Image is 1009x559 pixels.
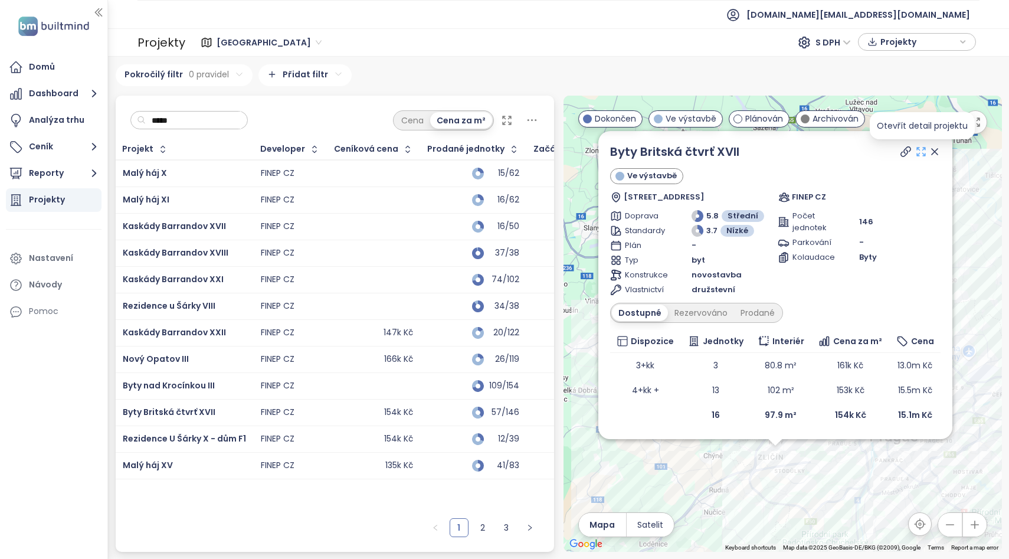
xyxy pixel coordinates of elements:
span: Ve výstavbě [627,170,677,182]
span: 0 pravidel [189,68,229,81]
div: Domů [29,60,55,74]
a: Domů [6,55,101,79]
li: 1 [450,518,469,537]
span: S DPH [815,34,851,51]
a: Kaskády Barrandov XVII [123,220,226,232]
span: Byty [859,251,877,263]
span: družstevní [692,284,735,296]
div: Pomoc [29,304,58,319]
span: - [859,237,864,248]
button: Reporty [6,162,101,185]
span: Typ [625,254,666,266]
div: FINEP CZ [261,407,294,418]
li: 2 [473,518,492,537]
span: novostavba [692,269,742,281]
div: Projekty [29,192,65,207]
td: 102 m² [751,378,811,403]
div: 109/154 [490,382,519,390]
div: Rezervováno [668,305,734,321]
div: 74/102 [490,276,519,283]
span: Praha [217,34,322,51]
span: Mapa [589,518,615,531]
span: Projekty [880,33,956,51]
div: FINEP CZ [261,328,294,338]
div: Dostupné [612,305,668,321]
span: byt [692,254,705,266]
td: 3+kk [610,353,681,378]
span: Plán [625,240,666,251]
a: Byty Britská čtvrť XVII [610,143,739,161]
div: FINEP CZ [261,274,294,285]
div: 34/38 [490,302,519,310]
span: FINEP CZ [792,191,826,203]
b: 15.1m Kč [898,409,932,421]
div: Otevřít detail projektu [877,119,968,132]
div: FINEP CZ [261,460,294,471]
a: Nastavení [6,247,101,270]
li: 3 [497,518,516,537]
a: Rezidence U Šárky X - dům F1 [123,433,246,444]
button: left [426,518,445,537]
div: 154k Kč [384,407,413,418]
div: 166k Kč [384,354,413,365]
div: 154k Kč [384,434,413,444]
td: 13 [681,378,751,403]
a: Byty nad Krocínkou III [123,380,215,391]
span: Nový Opatov III [123,353,189,365]
a: Rezidence u Šárky VIII [123,300,215,312]
div: Developer [260,145,305,153]
div: 15/62 [490,169,519,177]
div: 20/122 [490,329,519,336]
div: Nastavení [29,251,73,266]
span: Interiér [772,335,804,348]
div: 12/39 [490,435,519,443]
b: 154k Kč [835,409,866,421]
span: 146 [859,216,873,228]
div: Ceníková cena [334,145,398,153]
span: Cena za m² [833,335,882,348]
div: Pokročilý filtr [116,64,253,86]
div: 41/83 [490,462,519,469]
span: Prodané jednotky [427,145,504,153]
a: Kaskády Barrandov XVIII [123,247,228,259]
span: 15.5m Kč [898,384,932,396]
div: Projekt [122,145,153,153]
span: 3.7 [706,225,718,237]
a: Byty Britská čtvrť XVII [123,406,215,418]
span: Nízké [726,225,748,237]
a: Projekty [6,188,101,212]
span: Kolaudace [792,251,833,263]
div: FINEP CZ [261,221,294,232]
div: FINEP CZ [261,381,294,391]
div: 147k Kč [384,328,413,338]
button: Ceník [6,135,101,159]
div: Analýza trhu [29,113,84,128]
td: 4+kk + [610,378,681,403]
span: Počet jednotek [792,210,833,234]
div: FINEP CZ [261,434,294,444]
div: Začátek výstavby [533,145,612,153]
span: Parkování [792,237,833,249]
span: Ve výstavbě [666,112,716,125]
span: - [692,240,696,251]
span: Satelit [637,518,663,531]
div: FINEP CZ [261,195,294,205]
img: logo [15,14,93,38]
a: Malý háj X [123,167,167,179]
a: Analýza trhu [6,109,101,132]
span: Kaskády Barrandov XXI [123,273,224,285]
div: Projekty [137,31,185,54]
a: Kaskády Barrandov XXII [123,326,226,338]
span: Cena [911,335,934,348]
span: 13.0m Kč [897,359,932,371]
button: Mapa [579,513,626,537]
td: 80.8 m² [751,353,811,378]
b: 16 [712,409,720,421]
